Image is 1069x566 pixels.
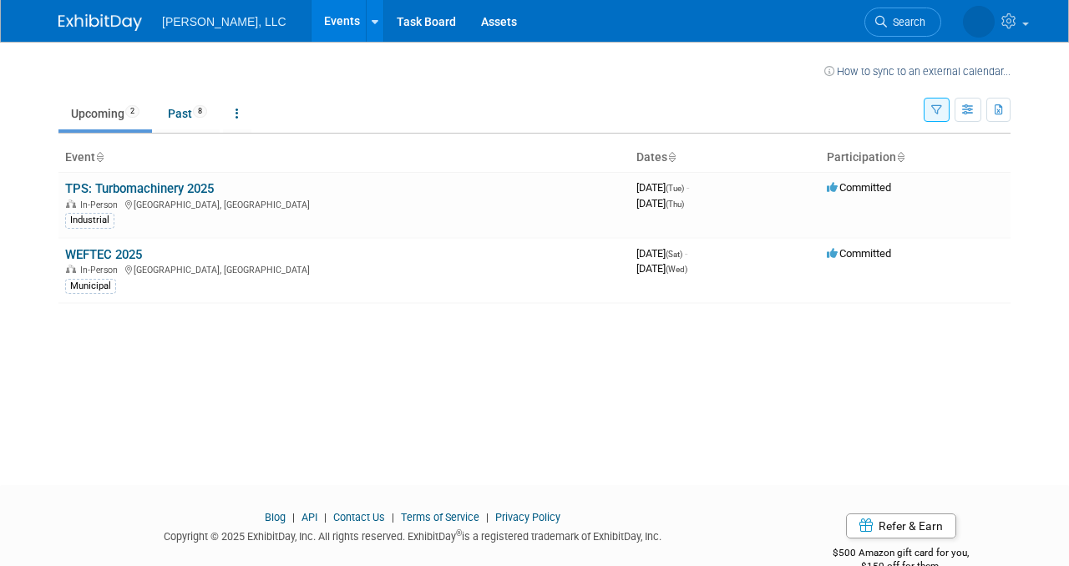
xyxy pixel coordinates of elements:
a: Privacy Policy [495,511,560,523]
span: | [320,511,331,523]
span: 8 [193,105,207,118]
div: [GEOGRAPHIC_DATA], [GEOGRAPHIC_DATA] [65,197,623,210]
span: [DATE] [636,197,684,210]
img: ExhibitDay [58,14,142,31]
span: [DATE] [636,181,689,194]
sup: ® [456,528,462,538]
a: Contact Us [333,511,385,523]
a: TPS: Turbomachinery 2025 [65,181,214,196]
div: Industrial [65,213,114,228]
a: WEFTEC 2025 [65,247,142,262]
span: - [686,181,689,194]
span: [DATE] [636,262,687,275]
a: Search [864,8,941,37]
span: Search [887,16,925,28]
a: Blog [265,511,286,523]
a: API [301,511,317,523]
span: Committed [827,247,891,260]
div: [GEOGRAPHIC_DATA], [GEOGRAPHIC_DATA] [65,262,623,275]
span: (Thu) [666,200,684,209]
span: | [482,511,493,523]
span: (Wed) [666,265,687,274]
img: Stephanie Fish [963,6,995,38]
a: Sort by Start Date [667,150,676,164]
img: In-Person Event [66,265,76,273]
span: | [388,511,398,523]
span: 2 [125,105,139,118]
th: Dates [630,144,820,172]
th: Participation [820,144,1011,172]
span: [PERSON_NAME], LLC [162,15,286,28]
img: In-Person Event [66,200,76,208]
span: Committed [827,181,891,194]
a: Past8 [155,98,220,129]
a: Terms of Service [401,511,479,523]
a: Upcoming2 [58,98,152,129]
span: (Sat) [666,250,682,259]
a: Sort by Event Name [95,150,104,164]
span: (Tue) [666,184,684,193]
span: In-Person [80,265,123,275]
a: How to sync to an external calendar... [824,65,1011,78]
div: Copyright © 2025 ExhibitDay, Inc. All rights reserved. ExhibitDay is a registered trademark of Ex... [58,525,767,544]
span: - [685,247,687,260]
span: In-Person [80,200,123,210]
th: Event [58,144,630,172]
a: Refer & Earn [846,513,956,538]
span: | [288,511,299,523]
div: Municipal [65,279,116,294]
span: [DATE] [636,247,687,260]
a: Sort by Participation Type [896,150,904,164]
